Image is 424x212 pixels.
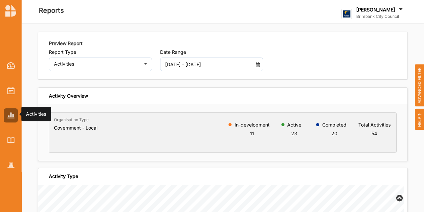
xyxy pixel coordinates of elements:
div: Activities [54,62,140,66]
div: 54 [358,130,391,137]
img: Activities [7,87,14,94]
img: Reports [7,112,14,118]
label: Date Range [160,49,263,55]
a: Reports [4,108,18,122]
a: Activities [4,83,18,98]
input: DD MM YYYY - DD MM YYYY [162,58,254,71]
div: 11 [235,130,270,137]
label: Reports [39,5,64,16]
h6: Government - Local [54,125,97,131]
img: Organisation [7,163,14,168]
label: Total Activities [358,122,391,128]
label: [PERSON_NAME] [356,7,395,13]
label: Brimbank City Council [356,14,404,19]
div: 23 [287,130,301,137]
label: Organisation Type [54,117,89,122]
a: Organisation [4,158,18,172]
label: Completed [322,122,346,128]
div: Activity Type [49,173,78,179]
img: logo [341,9,352,19]
div: Activities [26,111,46,117]
label: Preview Report [49,40,83,47]
img: logo [5,5,16,17]
div: Activity Overview [49,93,88,99]
img: Dashboard [7,62,15,69]
a: Library [4,133,18,147]
label: In-development [235,122,270,128]
label: Active [287,122,301,128]
div: 20 [322,130,346,137]
label: Report Type [49,49,152,55]
img: Library [7,137,14,143]
a: Dashboard [4,59,18,73]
